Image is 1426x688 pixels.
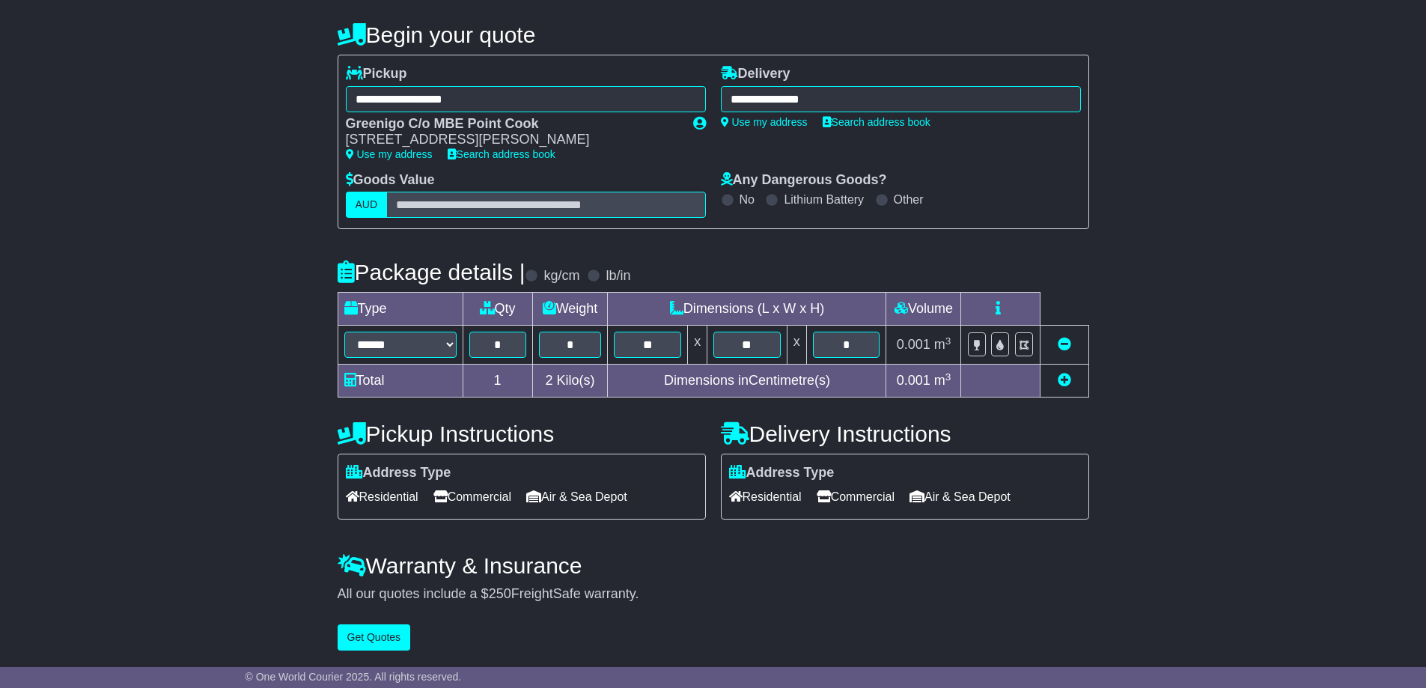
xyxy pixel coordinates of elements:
span: m [934,337,951,352]
span: m [934,373,951,388]
h4: Warranty & Insurance [338,553,1089,578]
td: Qty [463,293,532,326]
td: x [787,326,806,365]
a: Remove this item [1058,337,1071,352]
label: AUD [346,192,388,218]
td: Weight [532,293,608,326]
td: Volume [886,293,961,326]
td: Dimensions (L x W x H) [608,293,886,326]
td: Dimensions in Centimetre(s) [608,365,886,398]
label: lb/in [606,268,630,284]
div: All our quotes include a $ FreightSafe warranty. [338,586,1089,603]
h4: Begin your quote [338,22,1089,47]
a: Use my address [346,148,433,160]
span: © One World Courier 2025. All rights reserved. [246,671,462,683]
label: Lithium Battery [784,192,864,207]
sup: 3 [945,371,951,383]
span: Commercial [433,485,511,508]
a: Add new item [1058,373,1071,388]
span: Commercial [817,485,895,508]
h4: Delivery Instructions [721,421,1089,446]
span: 250 [489,586,511,601]
td: Total [338,365,463,398]
span: 0.001 [897,337,930,352]
td: Kilo(s) [532,365,608,398]
label: Other [894,192,924,207]
label: Any Dangerous Goods? [721,172,887,189]
h4: Pickup Instructions [338,421,706,446]
div: [STREET_ADDRESS][PERSON_NAME] [346,132,678,148]
label: Pickup [346,66,407,82]
span: Air & Sea Depot [526,485,627,508]
span: 0.001 [897,373,930,388]
button: Get Quotes [338,624,411,651]
label: Address Type [346,465,451,481]
a: Use my address [721,116,808,128]
label: Address Type [729,465,835,481]
td: Type [338,293,463,326]
span: Residential [346,485,418,508]
span: Air & Sea Depot [909,485,1011,508]
h4: Package details | [338,260,525,284]
label: Delivery [721,66,790,82]
sup: 3 [945,335,951,347]
a: Search address book [448,148,555,160]
span: Residential [729,485,802,508]
td: 1 [463,365,532,398]
span: 2 [545,373,552,388]
td: x [688,326,707,365]
div: Greenigo C/o MBE Point Cook [346,116,678,133]
label: kg/cm [543,268,579,284]
a: Search address book [823,116,930,128]
label: No [740,192,755,207]
label: Goods Value [346,172,435,189]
